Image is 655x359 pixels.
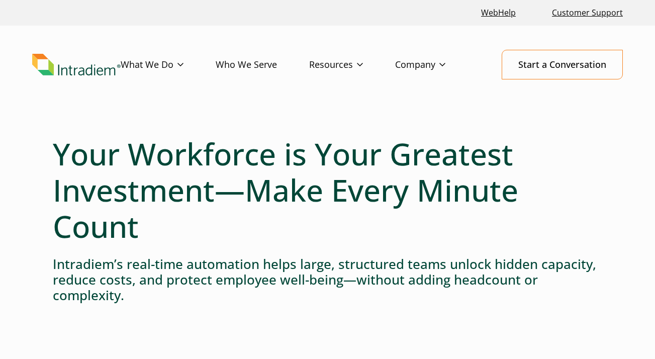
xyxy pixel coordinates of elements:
[216,50,309,79] a: Who We Serve
[309,50,395,79] a: Resources
[121,50,216,79] a: What We Do
[32,54,121,75] img: Intradiem
[477,2,520,24] a: Link opens in a new window
[32,54,121,75] a: Link to homepage of Intradiem
[53,256,602,304] h4: Intradiem’s real-time automation helps large, structured teams unlock hidden capacity, reduce cos...
[395,50,478,79] a: Company
[502,50,623,79] a: Start a Conversation
[548,2,627,24] a: Customer Support
[53,136,602,244] h1: Your Workforce is Your Greatest Investment—Make Every Minute Count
